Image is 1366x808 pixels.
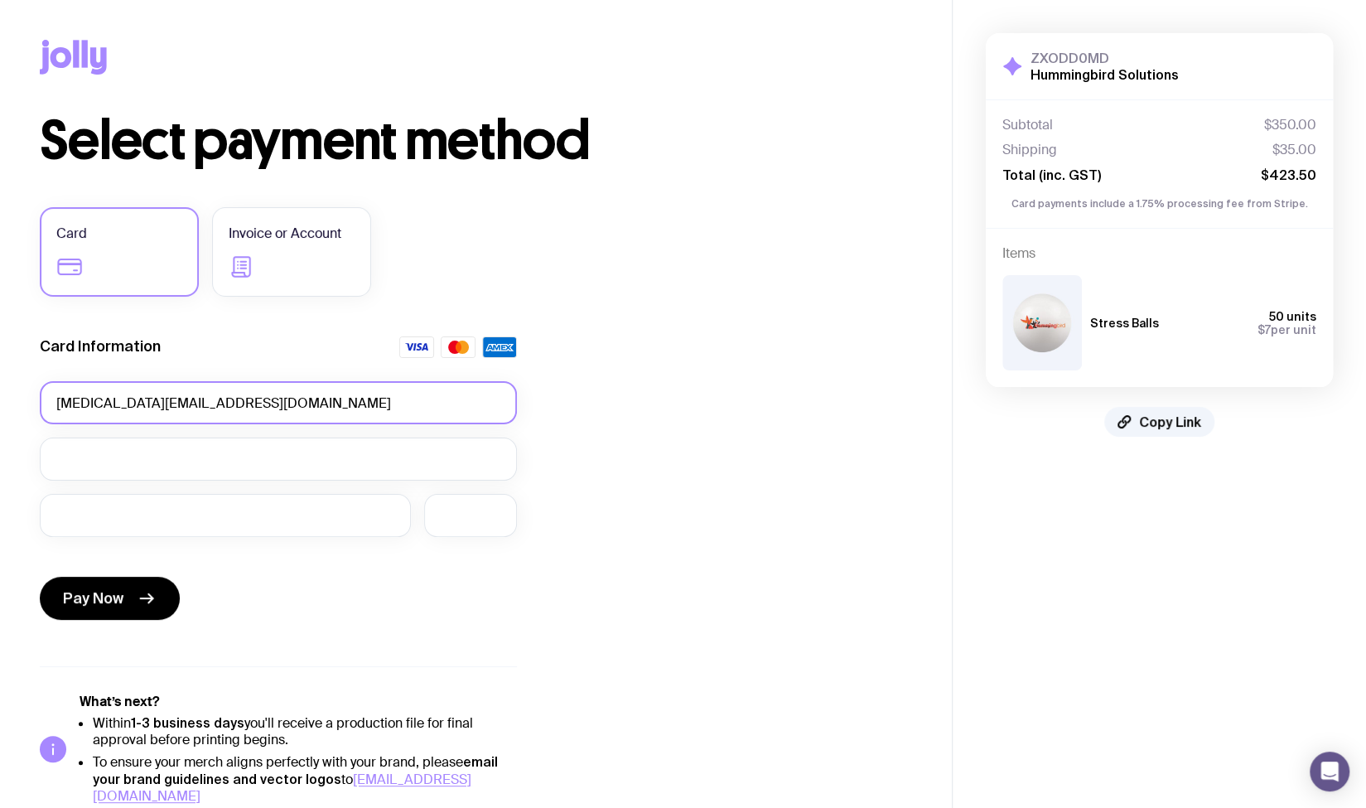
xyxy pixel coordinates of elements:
[1031,66,1179,83] h2: Hummingbird Solutions
[40,336,161,356] label: Card Information
[93,754,498,786] strong: email your brand guidelines and vector logos
[441,507,500,523] iframe: Secure CVC input frame
[1002,245,1316,262] h4: Items
[1002,117,1053,133] span: Subtotal
[1002,142,1057,158] span: Shipping
[93,753,517,805] li: To ensure your merch aligns perfectly with your brand, please to
[1264,117,1316,133] span: $350.00
[40,114,912,167] h1: Select payment method
[40,381,517,424] input: Full name
[1272,142,1316,158] span: $35.00
[93,771,471,805] a: [EMAIL_ADDRESS][DOMAIN_NAME]
[93,714,517,748] li: Within you'll receive a production file for final approval before printing begins.
[1104,407,1214,437] button: Copy Link
[1002,167,1101,183] span: Total (inc. GST)
[1257,323,1316,336] span: per unit
[56,451,500,467] iframe: Secure card number input frame
[1139,414,1201,430] span: Copy Link
[1031,50,1179,66] h3: ZXODD0MD
[56,224,87,244] span: Card
[1269,310,1316,323] span: 50 units
[40,577,180,620] button: Pay Now
[1090,317,1159,330] h3: Stress Balls
[1002,196,1316,211] p: Card payments include a 1.75% processing fee from Stripe.
[63,588,123,608] span: Pay Now
[56,507,394,523] iframe: Secure expiration date input frame
[131,715,244,730] strong: 1-3 business days
[1261,167,1316,183] span: $423.50
[1257,323,1271,336] span: $7
[229,224,341,244] span: Invoice or Account
[1310,752,1349,791] div: Open Intercom Messenger
[80,694,517,710] h5: What’s next?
